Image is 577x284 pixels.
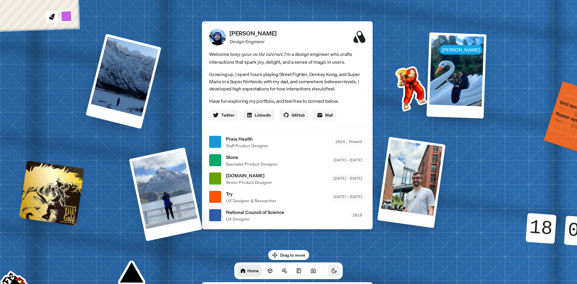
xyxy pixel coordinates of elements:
[221,112,234,118] span: Twitter
[226,135,268,142] span: Praia Health
[313,110,336,121] a: Mail
[226,142,268,149] span: Staff Product Designer
[279,110,308,121] a: GitHub
[328,265,340,277] button: Toggle Theme
[330,175,365,182] div: [DATE] – [DATE]
[226,216,284,222] span: UX Designer
[292,112,305,118] span: GitHub
[332,138,365,145] div: 2024 – Present
[226,179,272,185] span: Senior Product Designer
[226,190,276,197] span: Try
[226,197,276,204] span: UX Designer & Researcher
[209,71,365,92] p: Growing up, I spent hours playing Street Fighter, Donkey Kong, and Super Mario in a Super Nintend...
[330,156,365,164] div: [DATE] – [DATE]
[226,154,278,161] span: Stone
[230,29,276,38] p: [PERSON_NAME]
[209,29,226,45] img: Profile Picture
[209,110,238,121] a: Twitter
[209,97,365,105] p: Have fun exploring my portfolio, and feel free to connect below.
[243,110,275,121] a: Linkedin
[226,172,272,179] span: [DOMAIN_NAME]
[230,38,276,45] p: Design Engineer
[226,161,278,167] span: Specialist Product Designer
[209,50,365,66] span: Welcome to I'm a design engineer who crafts interactions that spark joy, delight, and a sense of ...
[247,268,259,273] h1: Home
[325,112,333,118] span: Mail
[226,209,284,216] span: National Council of Science
[237,265,262,277] a: Home
[380,57,440,118] img: Profile example
[255,112,271,118] span: Linkedin
[234,51,284,57] em: my space on the internet.
[349,211,365,219] div: 2018
[330,193,365,200] div: [DATE] – [DATE]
